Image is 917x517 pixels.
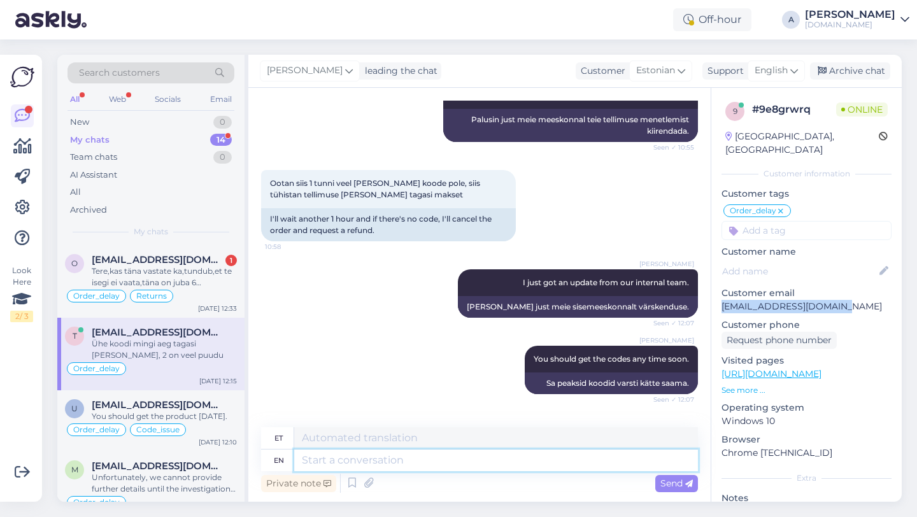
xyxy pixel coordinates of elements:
[136,292,167,300] span: Returns
[646,143,694,152] span: Seen ✓ 10:55
[722,368,821,379] a: [URL][DOMAIN_NAME]
[199,376,237,386] div: [DATE] 12:15
[722,264,877,278] input: Add name
[755,64,788,78] span: English
[92,399,224,411] span: uleesment@gmail.com
[805,20,895,30] div: [DOMAIN_NAME]
[805,10,909,30] a: [PERSON_NAME][DOMAIN_NAME]
[836,103,888,117] span: Online
[71,258,78,268] span: o
[639,259,694,269] span: [PERSON_NAME]
[443,109,698,142] div: Palusin just meie meeskonnal teie tellimuse menetlemist kiirendada.
[722,287,892,300] p: Customer email
[639,336,694,345] span: [PERSON_NAME]
[722,472,892,484] div: Extra
[208,91,234,108] div: Email
[722,414,892,428] p: Windows 10
[267,64,343,78] span: [PERSON_NAME]
[261,475,336,492] div: Private note
[70,151,117,164] div: Team chats
[722,385,892,396] p: See more ...
[10,311,33,322] div: 2 / 3
[68,91,82,108] div: All
[136,426,180,434] span: Code_issue
[92,266,237,288] div: Tere,kas täna vastate ka,tundub,et te isegi ei vaata,täna on juba 6 tööpäev,kaua veel?? Soovin va...
[10,265,33,322] div: Look Here
[725,130,879,157] div: [GEOGRAPHIC_DATA], [GEOGRAPHIC_DATA]
[225,255,237,266] div: 1
[70,186,81,199] div: All
[92,327,224,338] span: tarmo.armpalu@gmail.com
[274,450,284,471] div: en
[261,208,516,241] div: I'll wait another 1 hour and if there's no code, I'll cancel the order and request a refund.
[805,10,895,20] div: [PERSON_NAME]
[10,65,34,89] img: Askly Logo
[70,169,117,181] div: AI Assistant
[213,151,232,164] div: 0
[722,318,892,332] p: Customer phone
[92,460,224,472] span: malthenoah101@gmail.com
[92,254,224,266] span: olekorsolme@gmail.com
[722,187,892,201] p: Customer tags
[152,91,183,108] div: Socials
[722,300,892,313] p: [EMAIL_ADDRESS][DOMAIN_NAME]
[702,64,744,78] div: Support
[199,437,237,447] div: [DATE] 12:10
[523,278,689,287] span: I just got an update from our internal team.
[106,91,129,108] div: Web
[646,318,694,328] span: Seen ✓ 12:07
[79,66,160,80] span: Search customers
[73,292,120,300] span: Order_delay
[92,411,237,422] div: You should get the product [DATE].
[660,478,693,489] span: Send
[722,168,892,180] div: Customer information
[722,354,892,367] p: Visited pages
[722,221,892,240] input: Add a tag
[70,116,89,129] div: New
[646,395,694,404] span: Seen ✓ 12:07
[73,426,120,434] span: Order_delay
[270,178,482,199] span: Ootan siis 1 tunni veel [PERSON_NAME] koode pole, siis tühistan tellimuse [PERSON_NAME] tagasi ma...
[360,64,437,78] div: leading the chat
[525,372,698,394] div: Sa peaksid koodid varsti kätte saama.
[722,492,892,505] p: Notes
[71,465,78,474] span: m
[810,62,890,80] div: Archive chat
[458,296,698,318] div: [PERSON_NAME] just meie sisemeeskonnalt värskenduse.
[71,404,78,413] span: u
[636,64,675,78] span: Estonian
[752,102,836,117] div: # 9e8grwrq
[274,427,283,449] div: et
[92,472,237,495] div: Unfortunately, we cannot provide further details until the investigation is completed.
[534,354,689,364] span: You should get the codes any time soon.
[134,226,168,237] span: My chats
[92,338,237,361] div: Ühe koodi mingi aeg tagasi [PERSON_NAME], 2 on veel puudu
[782,11,800,29] div: A
[70,204,107,216] div: Archived
[730,207,776,215] span: Order_delay
[673,8,751,31] div: Off-hour
[73,365,120,372] span: Order_delay
[722,433,892,446] p: Browser
[722,401,892,414] p: Operating system
[73,331,77,341] span: t
[73,499,120,506] span: Order_delay
[722,332,837,349] div: Request phone number
[576,64,625,78] div: Customer
[210,134,232,146] div: 14
[70,134,110,146] div: My chats
[722,245,892,258] p: Customer name
[198,304,237,313] div: [DATE] 12:33
[265,242,313,251] span: 10:58
[733,106,737,116] span: 9
[213,116,232,129] div: 0
[722,446,892,460] p: Chrome [TECHNICAL_ID]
